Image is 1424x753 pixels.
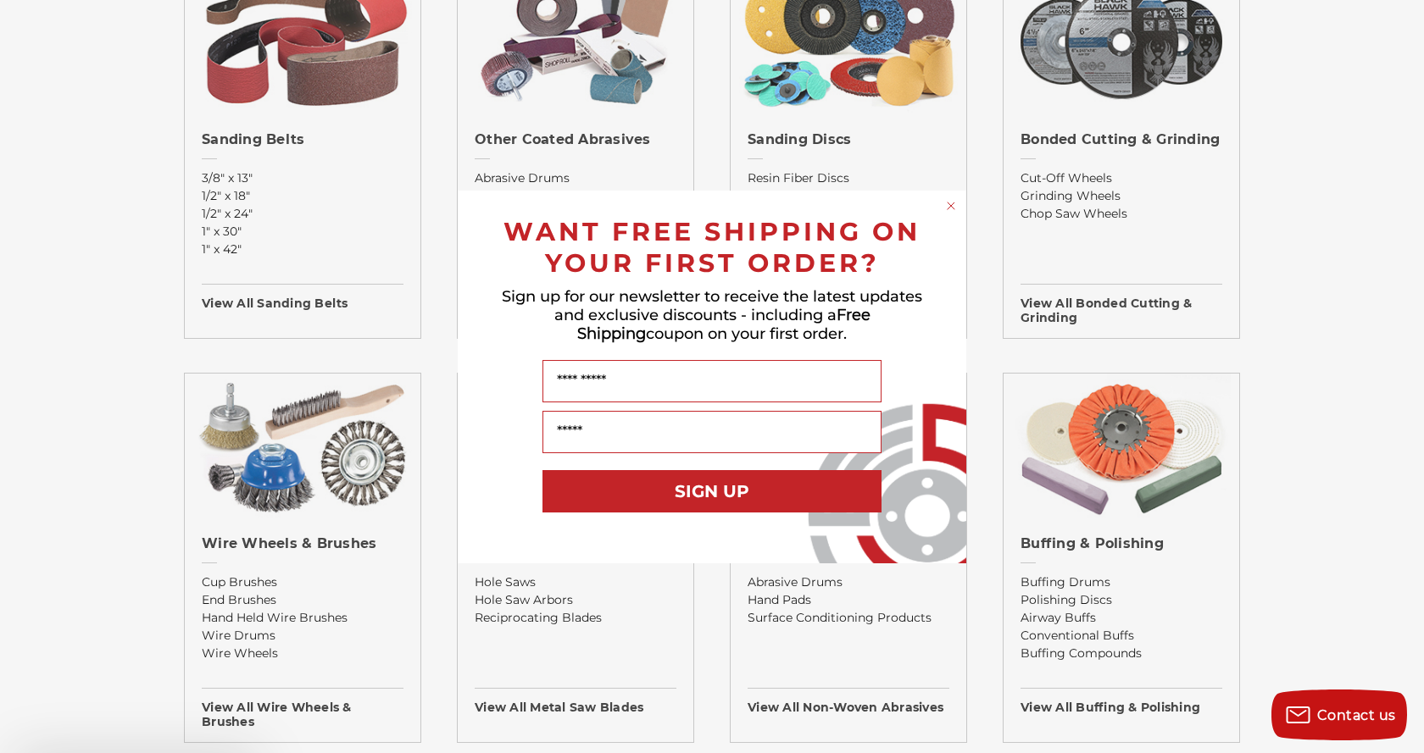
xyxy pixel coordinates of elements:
span: Sign up for our newsletter to receive the latest updates and exclusive discounts - including a co... [502,287,922,343]
button: Contact us [1271,689,1407,740]
button: Close dialog [943,197,960,214]
span: Free Shipping [577,306,871,343]
span: WANT FREE SHIPPING ON YOUR FIRST ORDER? [503,216,921,279]
button: SIGN UP [542,470,882,512]
span: Contact us [1317,707,1396,723]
